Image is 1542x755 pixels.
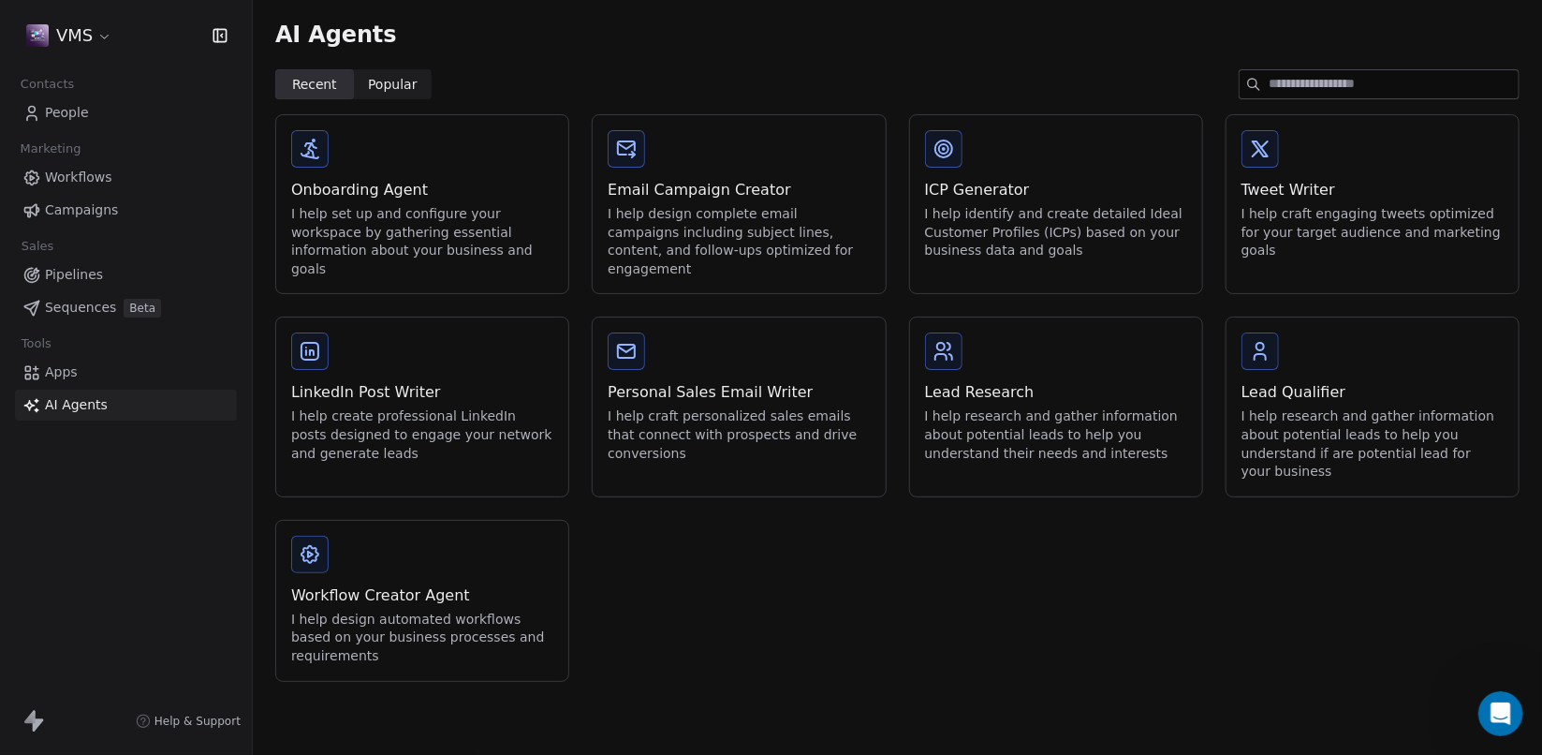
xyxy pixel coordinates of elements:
button: Home [293,7,329,43]
div: I help craft engaging tweets optimized for your target audience and marketing goals [1241,205,1504,260]
span: Contacts [12,70,82,98]
div: you said that [DATE], its very quick to reproduce and its still happening [82,213,345,249]
div: im a developer myself it does not take 4-5 days to fix something like this [67,529,360,588]
div: thank you [264,387,360,428]
span: Pipelines [45,265,103,285]
div: Lead Qualifier [1241,381,1504,404]
div: I am checking this with our tech team and will be back to you soon [15,127,307,186]
div: you didnt get back to me, whats goin gon its broke and i need to use it [82,480,345,516]
span: Help & Support [154,714,241,729]
div: Jane says… [15,468,360,529]
div: LinkedIn Post Writer [291,381,553,404]
img: Profile image for Siddarth [53,10,83,40]
div: you said that [DATE], its very quick to reproduce and its still happening [67,201,360,260]
div: Siddarth says… [15,276,360,388]
div: Jane says… [15,201,360,275]
a: Apps [15,357,237,388]
div: Siddarth says… [15,127,360,201]
button: Upload attachment [89,611,104,626]
span: Campaigns [45,200,118,220]
div: Workflow Creator Agent [291,585,553,607]
a: Help & Support [136,714,241,729]
span: Marketing [12,135,89,163]
div: Personal Sales Email Writer [608,381,870,404]
div: I help design complete email campaigns including subject lines, content, and follow-ups optimized... [608,205,870,278]
div: Our team is checking on this, I will get back to you with an update by end of the day, appreciate... [15,276,307,354]
div: thank you [279,398,345,417]
span: Tools [13,330,59,358]
h1: [PERSON_NAME] [91,9,213,23]
button: go back [12,7,48,43]
div: you didnt get back to me, whats goin gon its broke and i need to use it [67,468,360,527]
textarea: Message… [16,572,359,604]
span: VMS [56,23,93,48]
button: VMS [22,20,116,52]
div: Jane says… [15,529,360,611]
div: im a developer myself it does not take 4-5 days to fix something like this [82,540,345,577]
div: I help set up and configure your workspace by gathering essential information about your business... [291,205,553,278]
div: I help research and gather information about potential leads to help you understand if are potent... [1241,407,1504,481]
a: AI Agents [15,390,237,421]
a: Workflows [15,162,237,193]
a: Pipelines [15,259,237,290]
span: Sequences [45,298,116,318]
div: I help identify and create detailed Ideal Customer Profiles (ICPs) based on your business data an... [925,205,1187,260]
p: Active 16h ago [91,23,182,42]
div: I help design automated workflows based on your business processes and requirements [291,611,553,666]
span: Apps [45,363,78,382]
div: Close [329,7,362,41]
span: Workflows [45,168,112,187]
div: I help research and gather information about potential leads to help you understand their needs a... [925,407,1187,463]
div: Tweet Writer [1241,179,1504,201]
div: I help craft personalized sales emails that connect with prospects and drive conversions [608,407,870,463]
button: Send a message… [321,604,351,634]
a: People [15,97,237,128]
div: It's still not working. I really need to create some onboarding with the AI. Do you know when it ... [82,46,345,101]
span: People [45,103,89,123]
div: Jane says… [15,387,360,443]
div: I help create professional LinkedIn posts designed to engage your network and generate leads [291,407,553,463]
span: AI Agents [275,21,396,49]
div: Jane says… [15,35,360,127]
span: AI Agents [45,395,108,415]
a: Campaigns [15,195,237,226]
div: [DATE] [15,443,360,468]
span: Beta [124,299,161,318]
div: It's still not working. I really need to create some onboarding with the AI. Do you know when it ... [67,35,360,112]
button: Emoji picker [29,612,44,627]
div: Onboarding Agent [291,179,553,201]
div: Our team is checking on this, I will get back to you with an update by end of the day, appreciate... [30,288,292,343]
button: Gif picker [59,611,74,626]
span: Sales [13,232,62,260]
iframe: Intercom live chat [1478,691,1523,736]
div: I am checking this with our tech team and will be back to you soon [30,139,292,175]
button: Start recording [119,611,134,626]
div: Email Campaign Creator [608,179,870,201]
span: Popular [368,75,418,95]
div: [PERSON_NAME] • [DATE] [30,357,177,368]
div: Lead Research [925,381,1187,404]
div: ICP Generator [925,179,1187,201]
img: VMS-logo.jpeg [26,24,49,47]
a: SequencesBeta [15,292,237,323]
